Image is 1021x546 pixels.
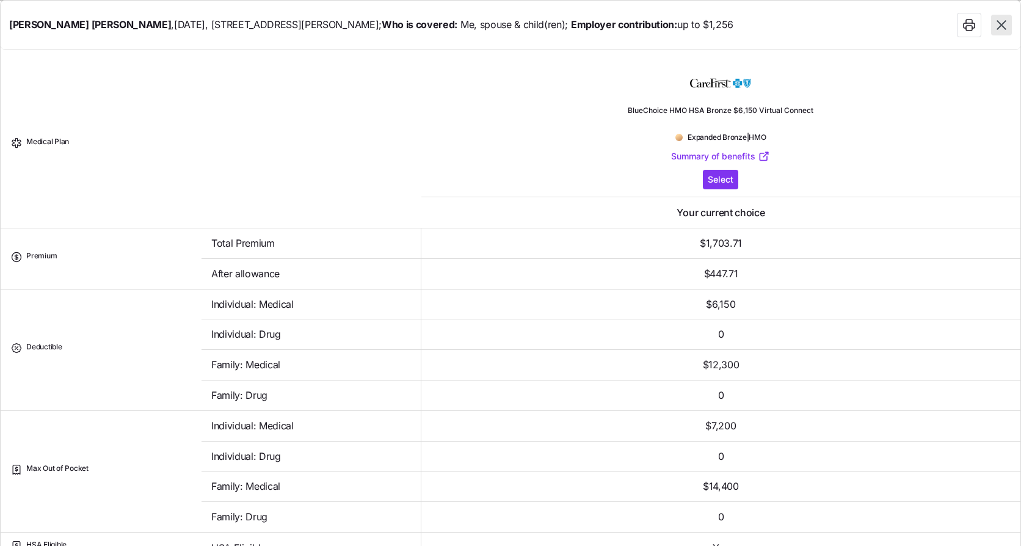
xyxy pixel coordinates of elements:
span: Select [708,173,733,186]
span: Individual: Medical [211,297,294,312]
span: Expanded Bronze | HMO [688,133,766,143]
span: Your current choice [677,205,765,220]
span: $14,400 [703,479,739,494]
span: Family: Medical [211,479,280,494]
a: Summary of benefits [671,150,770,162]
span: , [DATE] , [STREET_ADDRESS][PERSON_NAME] ; Me, spouse & child(ren) ; up to $1,256 [9,17,733,32]
span: Deductible [26,342,62,358]
span: $7,200 [705,418,736,434]
img: CareFirst BlueCross BlueShield [680,69,762,98]
span: Medical Plan [26,137,69,153]
span: Individual: Drug [211,327,281,342]
span: 0 [718,509,724,525]
span: Family: Medical [211,357,280,373]
span: Total Premium [211,236,275,251]
span: Family: Drug [211,388,267,403]
b: Who is covered: [382,18,457,31]
button: Select [703,170,738,189]
span: 0 [718,388,724,403]
span: $6,150 [706,297,735,312]
span: Individual: Drug [211,449,281,464]
span: Max Out of Pocket [26,464,89,479]
span: $447.71 [704,266,738,282]
span: 0 [718,327,724,342]
span: 0 [718,449,724,464]
b: Employer contribution: [571,18,677,31]
b: [PERSON_NAME] [PERSON_NAME] [9,18,171,31]
button: Close plan comparison table [991,15,1012,35]
span: $1,703.71 [700,236,742,251]
span: After allowance [211,266,280,282]
span: $12,300 [703,357,739,373]
span: Family: Drug [211,509,267,525]
span: Individual: Medical [211,418,294,434]
span: Premium [26,251,57,267]
span: BlueChoice HMO HSA Bronze $6,150 Virtual Connect [618,106,823,125]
